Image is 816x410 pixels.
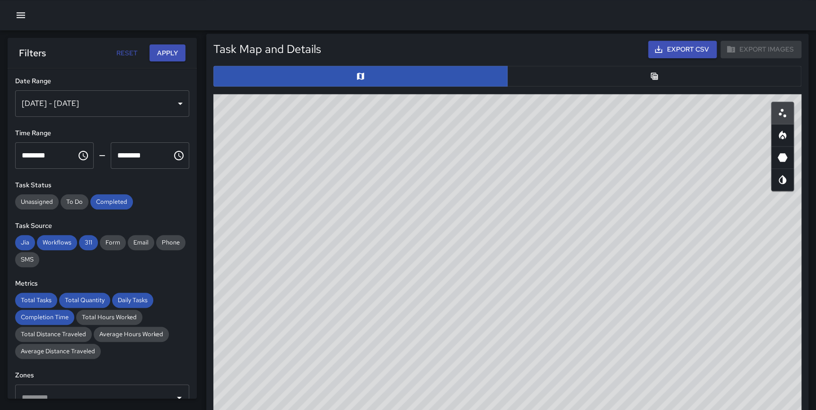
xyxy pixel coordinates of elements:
span: Phone [156,238,185,246]
div: Unassigned [15,194,59,209]
span: Completion Time [15,313,74,321]
div: To Do [61,194,88,209]
h6: Date Range [15,76,189,87]
button: Open [173,391,186,404]
span: Total Hours Worked [76,313,142,321]
span: Unassigned [15,198,59,206]
h6: Zones [15,370,189,381]
button: Scatterplot [771,102,794,124]
span: To Do [61,198,88,206]
div: Total Quantity [59,293,110,308]
div: Form [100,235,126,250]
span: Average Distance Traveled [15,347,101,355]
svg: Map [356,71,365,81]
span: Jia [15,238,35,246]
div: Completed [90,194,133,209]
span: Completed [90,198,133,206]
svg: Heatmap [777,130,788,141]
button: Map Style [771,168,794,191]
div: Total Hours Worked [76,310,142,325]
div: Average Distance Traveled [15,344,101,359]
div: Average Hours Worked [94,327,169,342]
span: Total Quantity [59,296,110,304]
button: Reset [112,44,142,62]
button: Choose time, selected time is 12:00 AM [74,146,93,165]
span: Total Tasks [15,296,57,304]
div: Daily Tasks [112,293,153,308]
svg: Scatterplot [777,107,788,119]
h5: Task Map and Details [213,42,321,57]
button: Heatmap [771,124,794,147]
span: Form [100,238,126,246]
span: SMS [15,255,39,263]
span: Total Distance Traveled [15,330,92,338]
div: Completion Time [15,310,74,325]
span: Average Hours Worked [94,330,169,338]
h6: Time Range [15,128,189,139]
button: Table [507,66,801,87]
h6: Task Status [15,180,189,191]
button: 3D Heatmap [771,146,794,169]
button: Choose time, selected time is 11:59 PM [169,146,188,165]
button: Map [213,66,508,87]
span: 311 [79,238,98,246]
span: Workflows [37,238,77,246]
div: Phone [156,235,185,250]
div: Total Tasks [15,293,57,308]
div: Workflows [37,235,77,250]
div: Email [128,235,154,250]
h6: Filters [19,45,46,61]
div: Total Distance Traveled [15,327,92,342]
div: [DATE] - [DATE] [15,90,189,117]
button: Export CSV [648,41,717,58]
h6: Metrics [15,279,189,289]
svg: Map Style [777,174,788,185]
button: Apply [149,44,185,62]
h6: Task Source [15,221,189,231]
svg: 3D Heatmap [777,152,788,163]
div: 311 [79,235,98,250]
div: Jia [15,235,35,250]
div: SMS [15,252,39,267]
svg: Table [649,71,659,81]
span: Email [128,238,154,246]
span: Daily Tasks [112,296,153,304]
